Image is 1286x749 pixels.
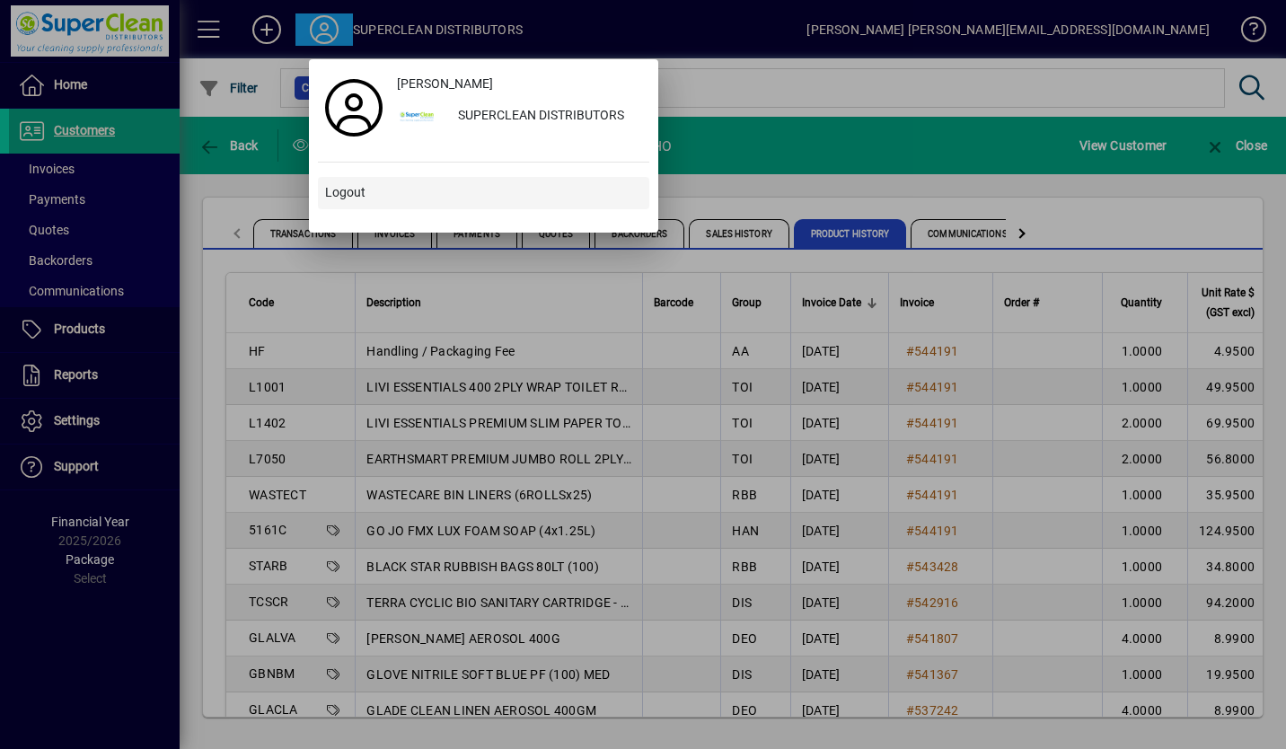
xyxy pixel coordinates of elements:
[390,101,649,133] button: SUPERCLEAN DISTRIBUTORS
[325,183,366,202] span: Logout
[397,75,493,93] span: [PERSON_NAME]
[318,92,390,124] a: Profile
[390,68,649,101] a: [PERSON_NAME]
[444,101,649,133] div: SUPERCLEAN DISTRIBUTORS
[318,177,649,209] button: Logout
